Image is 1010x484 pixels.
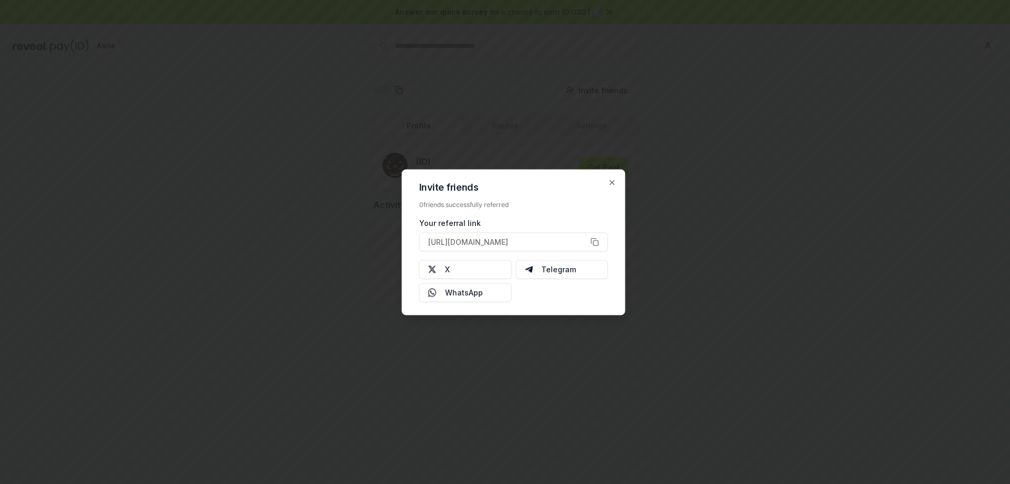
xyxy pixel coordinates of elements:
img: Telegram [524,265,533,273]
button: [URL][DOMAIN_NAME] [419,232,608,251]
div: Your referral link [419,217,608,228]
span: [URL][DOMAIN_NAME] [428,236,508,248]
img: X [428,265,437,273]
button: WhatsApp [419,283,512,302]
div: 0 friends successfully referred [419,200,608,209]
h2: Invite friends [419,182,608,192]
button: X [419,260,512,279]
button: Telegram [516,260,608,279]
img: Whatsapp [428,288,437,297]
